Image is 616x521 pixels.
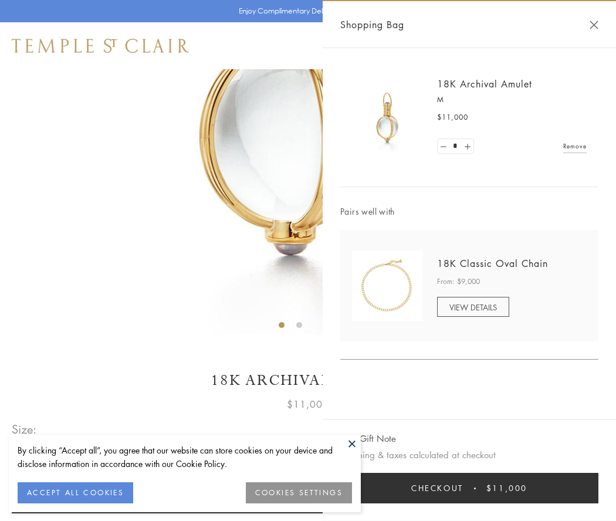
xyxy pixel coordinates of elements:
[437,257,548,270] a: 18K Classic Oval Chain
[18,482,133,503] button: ACCEPT ALL COOKIES
[411,482,463,495] span: Checkout
[18,444,352,471] div: By clicking “Accept all”, you agree that our website can store cookies on your device and disclos...
[461,139,473,154] a: Set quantity to 2
[246,482,352,503] button: COOKIES SETTINGS
[563,140,587,153] a: Remove
[340,473,598,503] button: Checkout $11,000
[287,397,329,412] span: $11,000
[437,77,532,90] a: 18K Archival Amulet
[486,482,527,495] span: $11,000
[12,370,604,391] h1: 18K Archival Amulet
[352,251,422,321] img: N88865-OV18
[590,21,598,29] button: Close Shopping Bag
[340,205,598,218] span: Pairs well with
[437,276,480,287] span: From: $9,000
[437,297,509,317] a: VIEW DETAILS
[340,17,404,32] span: Shopping Bag
[352,82,422,153] img: 18K Archival Amulet
[12,39,189,53] img: Temple St. Clair
[12,419,38,439] span: Size:
[437,94,587,106] p: M
[239,5,372,17] p: Enjoy Complimentary Delivery & Returns
[437,111,468,123] span: $11,000
[340,448,598,462] p: Shipping & taxes calculated at checkout
[438,139,449,154] a: Set quantity to 0
[340,431,396,446] button: Add Gift Note
[449,302,497,313] span: VIEW DETAILS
